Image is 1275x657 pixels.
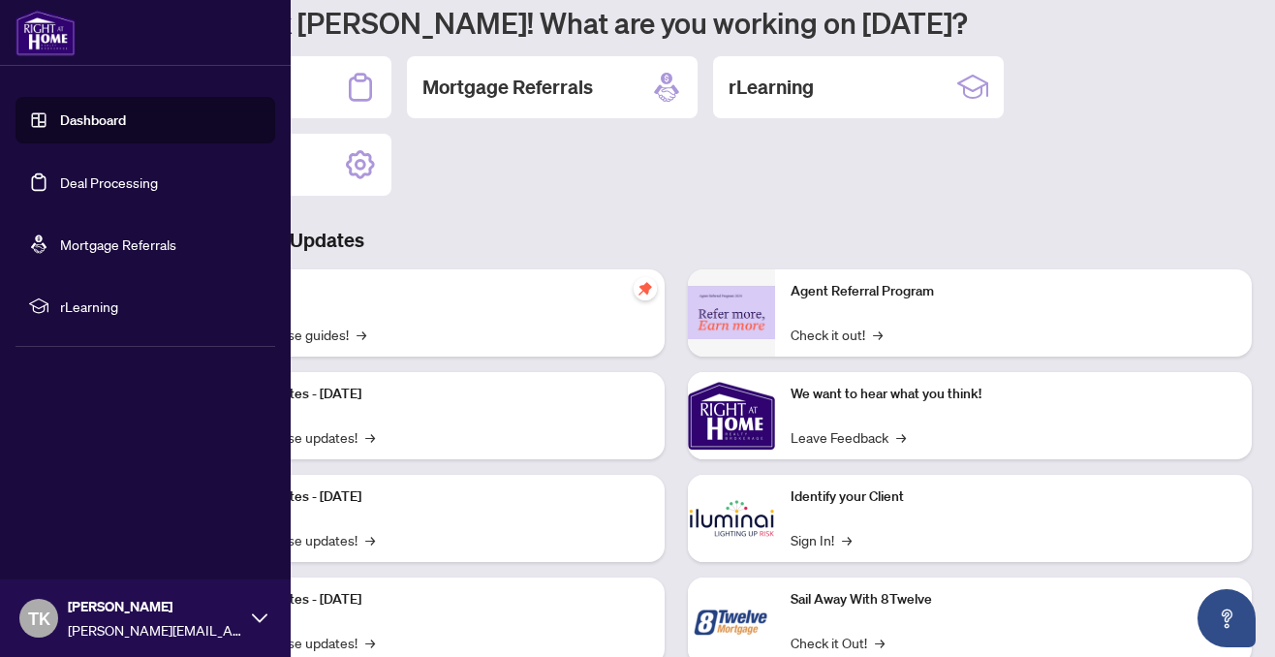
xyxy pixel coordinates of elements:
span: → [873,324,883,345]
p: Self-Help [203,281,649,302]
a: Sign In!→ [791,529,852,550]
p: Agent Referral Program [791,281,1236,302]
span: rLearning [60,296,262,317]
h3: Brokerage & Industry Updates [101,227,1252,254]
span: → [357,324,366,345]
a: Mortgage Referrals [60,235,176,253]
h2: Mortgage Referrals [422,74,593,101]
span: → [875,632,885,653]
p: Sail Away With 8Twelve [791,589,1236,610]
a: Check it out!→ [791,324,883,345]
span: TK [28,605,50,632]
a: Check it Out!→ [791,632,885,653]
a: Leave Feedback→ [791,426,906,448]
span: → [896,426,906,448]
p: Platform Updates - [DATE] [203,486,649,508]
span: [PERSON_NAME][EMAIL_ADDRESS][PERSON_NAME][DOMAIN_NAME] [68,619,242,641]
p: We want to hear what you think! [791,384,1236,405]
img: Identify your Client [688,475,775,562]
h1: Welcome back [PERSON_NAME]! What are you working on [DATE]? [101,4,1252,41]
span: pushpin [634,277,657,300]
span: → [365,529,375,550]
span: → [365,426,375,448]
h2: rLearning [729,74,814,101]
span: → [842,529,852,550]
a: Deal Processing [60,173,158,191]
img: Agent Referral Program [688,286,775,339]
p: Identify your Client [791,486,1236,508]
a: Dashboard [60,111,126,129]
span: → [365,632,375,653]
img: We want to hear what you think! [688,372,775,459]
span: [PERSON_NAME] [68,596,242,617]
button: Open asap [1197,589,1256,647]
p: Platform Updates - [DATE] [203,589,649,610]
p: Platform Updates - [DATE] [203,384,649,405]
img: logo [16,10,76,56]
